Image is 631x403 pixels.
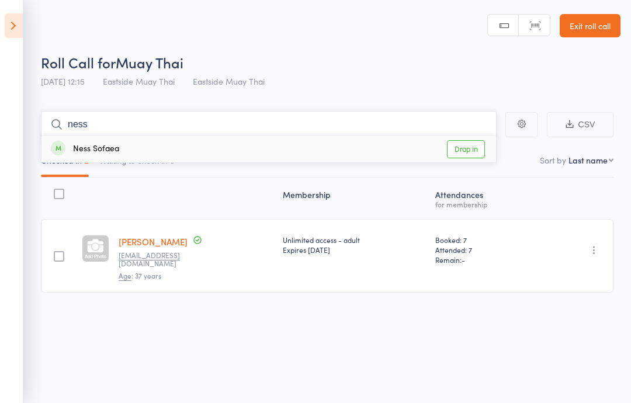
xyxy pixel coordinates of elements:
button: CSV [547,112,613,137]
small: viallet.mat@gmail.com [119,251,195,268]
span: - [462,255,465,265]
div: Unlimited access - adult [283,235,425,255]
span: Remain: [435,255,534,265]
div: Expires [DATE] [283,245,425,255]
div: for membership [435,200,534,208]
input: Search by name [41,111,497,138]
span: Booked: 7 [435,235,534,245]
span: Eastside Muay Thai [193,75,265,87]
button: Checked in1 [41,150,89,177]
button: Waiting to check in0 [99,150,175,177]
label: Sort by [540,154,566,166]
div: Membership [278,183,430,214]
div: Ness Sofaea [51,143,119,156]
span: Eastside Muay Thai [103,75,175,87]
span: Muay Thai [116,53,183,72]
span: [DATE] 12:15 [41,75,85,87]
a: [PERSON_NAME] [119,235,188,248]
a: Exit roll call [560,14,620,37]
div: Atten­dances [431,183,539,214]
span: Attended: 7 [435,245,534,255]
span: : 37 years [119,270,161,281]
a: Drop in [447,140,485,158]
span: Roll Call for [41,53,116,72]
div: Last name [568,154,608,166]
